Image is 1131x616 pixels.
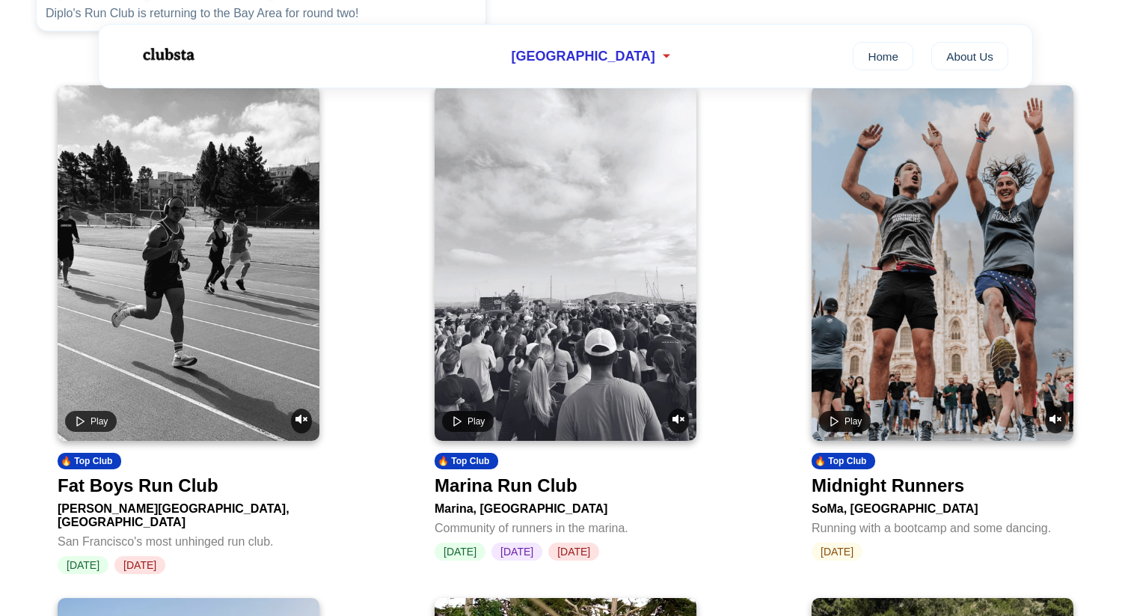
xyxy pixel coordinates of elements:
[812,475,964,496] div: Midnight Runners
[58,85,319,574] a: Play videoUnmute video🔥 Top ClubFat Boys Run Club[PERSON_NAME][GEOGRAPHIC_DATA], [GEOGRAPHIC_DATA...
[435,543,485,561] span: [DATE]
[442,411,494,432] button: Play video
[58,529,319,549] div: San Francisco's most unhinged run club.
[931,42,1008,70] a: About Us
[114,556,165,574] span: [DATE]
[819,411,871,432] button: Play video
[812,85,1073,561] a: Play videoUnmute video🔥 Top ClubMidnight RunnersSoMa, [GEOGRAPHIC_DATA]Running with a bootcamp an...
[1045,409,1066,433] button: Unmute video
[435,85,696,561] a: Play videoUnmute video🔥 Top ClubMarina Run ClubMarina, [GEOGRAPHIC_DATA]Community of runners in t...
[468,416,485,427] span: Play
[58,453,121,469] div: 🔥 Top Club
[812,453,875,469] div: 🔥 Top Club
[58,496,319,529] div: [PERSON_NAME][GEOGRAPHIC_DATA], [GEOGRAPHIC_DATA]
[435,516,696,535] div: Community of runners in the marina.
[65,411,117,432] button: Play video
[435,453,498,469] div: 🔥 Top Club
[291,409,312,433] button: Unmute video
[435,475,577,496] div: Marina Run Club
[812,516,1073,535] div: Running with a bootcamp and some dancing.
[435,496,696,516] div: Marina, [GEOGRAPHIC_DATA]
[58,475,218,496] div: Fat Boys Run Club
[46,5,476,22] p: Diplo's Run Club is returning to the Bay Area for round two!
[123,36,212,73] img: Logo
[812,543,862,561] span: [DATE]
[812,496,1073,516] div: SoMa, [GEOGRAPHIC_DATA]
[491,543,542,561] span: [DATE]
[511,49,655,64] span: [GEOGRAPHIC_DATA]
[58,556,108,574] span: [DATE]
[853,42,913,70] a: Home
[668,409,689,433] button: Unmute video
[548,543,599,561] span: [DATE]
[845,416,862,427] span: Play
[91,416,108,427] span: Play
